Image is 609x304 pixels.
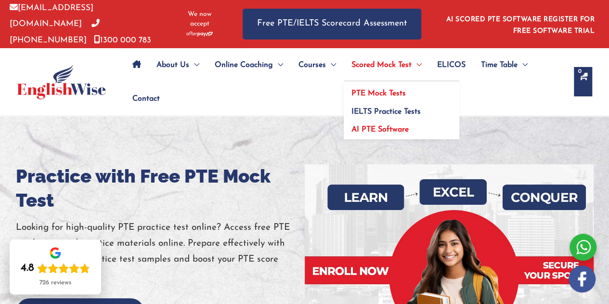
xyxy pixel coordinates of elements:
span: Menu Toggle [518,48,528,82]
div: 4.8 [21,262,34,275]
a: Contact [125,82,160,116]
img: white-facebook.png [569,265,596,292]
span: IELTS Practice Tests [351,108,421,116]
p: Looking for high-quality PTE practice test online? Access free PTE mock tests and practice materi... [16,220,305,284]
img: Afterpay-Logo [186,31,213,37]
a: [PHONE_NUMBER] [10,20,100,44]
span: Time Table [481,48,518,82]
a: About UsMenu Toggle [149,48,207,82]
span: PTE Mock Tests [351,90,406,97]
img: cropped-ew-logo [17,65,106,99]
div: 726 reviews [39,279,71,287]
span: Menu Toggle [326,48,336,82]
a: Scored Mock TestMenu Toggle [344,48,429,82]
aside: Header Widget 1 [441,8,599,40]
div: Rating: 4.8 out of 5 [21,262,90,275]
span: Online Coaching [215,48,273,82]
a: PTE Mock Tests [344,81,459,100]
nav: Site Navigation: Main Menu [125,48,564,116]
span: AI PTE Software [351,126,409,133]
span: Menu Toggle [412,48,422,82]
span: We now accept [181,10,219,29]
a: View Shopping Cart, empty [574,67,592,96]
a: IELTS Practice Tests [344,99,459,118]
span: ELICOS [437,48,466,82]
a: Time TableMenu Toggle [473,48,535,82]
h1: Practice with Free PTE Mock Test [16,164,305,212]
span: Menu Toggle [273,48,283,82]
span: Courses [298,48,326,82]
a: Free PTE/IELTS Scorecard Assessment [243,9,421,39]
span: Contact [132,82,160,116]
a: Online CoachingMenu Toggle [207,48,291,82]
a: CoursesMenu Toggle [291,48,344,82]
a: [EMAIL_ADDRESS][DOMAIN_NAME] [10,4,93,28]
span: Menu Toggle [189,48,199,82]
span: Scored Mock Test [351,48,412,82]
a: AI SCORED PTE SOFTWARE REGISTER FOR FREE SOFTWARE TRIAL [446,16,595,35]
a: 1300 000 783 [94,36,151,44]
a: AI PTE Software [344,118,459,140]
a: ELICOS [429,48,473,82]
span: About Us [156,48,189,82]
